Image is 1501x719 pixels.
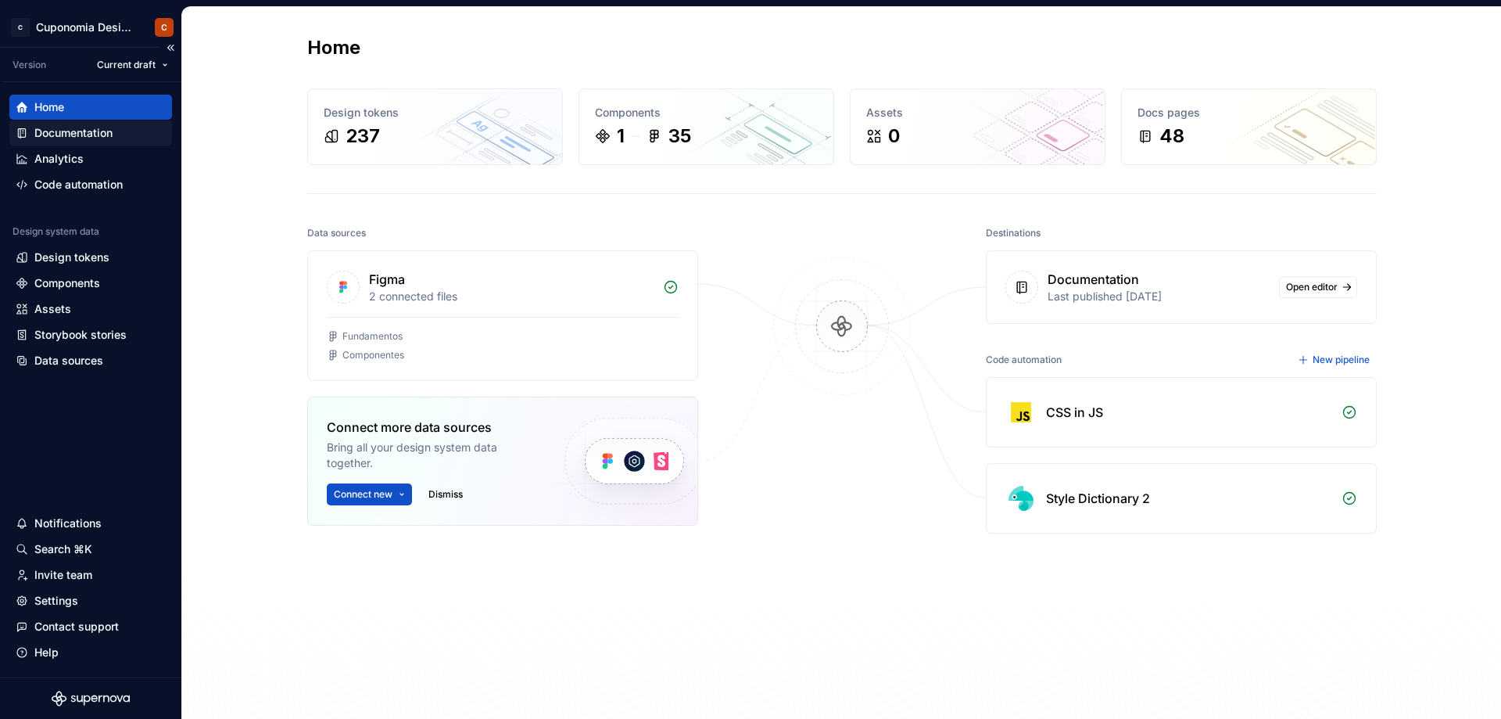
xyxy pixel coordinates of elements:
div: Components [595,105,818,120]
div: Storybook stories [34,327,127,343]
a: Components [9,271,172,296]
span: Open editor [1286,281,1338,293]
div: C [161,21,167,34]
button: Current draft [90,54,175,76]
div: Code automation [34,177,123,192]
span: New pipeline [1313,354,1370,366]
div: 48 [1159,124,1184,149]
span: Dismiss [428,488,463,501]
a: Settings [9,588,172,613]
div: Last published [DATE] [1048,289,1270,304]
div: CSS in JS [1046,403,1103,422]
div: 35 [668,124,691,149]
button: Collapse sidebar [159,37,181,59]
div: Invite team [34,567,92,583]
button: Connect new [327,484,412,505]
button: Dismiss [421,484,470,505]
div: Data sources [307,222,366,244]
a: Docs pages48 [1121,88,1377,165]
div: 237 [346,124,380,149]
div: Contact support [34,619,119,635]
div: Design tokens [324,105,546,120]
div: Design system data [13,225,99,238]
a: Storybook stories [9,322,172,347]
a: Analytics [9,146,172,171]
div: Data sources [34,353,103,368]
div: 1 [617,124,625,149]
a: Home [9,95,172,120]
div: 2 connected files [369,289,654,304]
svg: Supernova Logo [52,691,130,706]
div: 0 [888,124,900,149]
span: Connect new [334,488,392,501]
a: Documentation [9,120,172,146]
button: Notifications [9,511,172,536]
button: Search ⌘K [9,537,172,562]
div: Figma [369,270,405,289]
div: Fundamentos [342,330,403,343]
div: Settings [34,593,78,609]
div: Code automation [986,349,1062,371]
span: Current draft [97,59,156,71]
a: Data sources [9,348,172,373]
div: Search ⌘K [34,541,92,557]
div: Components [34,275,100,291]
a: Invite team [9,563,172,588]
div: Version [13,59,46,71]
div: Analytics [34,151,84,167]
div: Docs pages [1137,105,1360,120]
a: Open editor [1279,276,1357,298]
div: Cuponomia Design System [36,20,136,35]
div: C [11,18,30,37]
a: Code automation [9,172,172,197]
div: Help [34,645,59,660]
a: Design tokens237 [307,88,563,165]
button: Contact support [9,614,172,639]
div: Componentes [342,349,404,361]
div: Connect more data sources [327,418,538,437]
a: Figma2 connected filesFundamentosComponentes [307,250,698,381]
a: Assets [9,297,172,322]
div: Design tokens [34,250,109,265]
div: Destinations [986,222,1041,244]
button: Help [9,640,172,665]
h2: Home [307,35,360,60]
button: New pipeline [1293,349,1377,371]
div: Documentation [34,125,113,141]
div: Assets [866,105,1089,120]
a: Assets0 [850,88,1105,165]
a: Design tokens [9,245,172,270]
div: Assets [34,301,71,317]
div: Documentation [1048,270,1139,289]
div: Style Dictionary 2 [1046,489,1150,508]
div: Bring all your design system data together. [327,440,538,471]
button: CCuponomia Design SystemC [3,10,178,44]
a: Components135 [579,88,834,165]
div: Notifications [34,516,102,531]
div: Home [34,99,64,115]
